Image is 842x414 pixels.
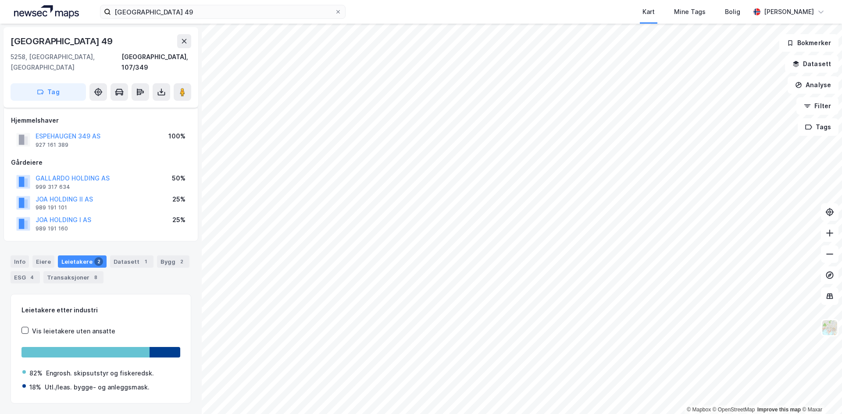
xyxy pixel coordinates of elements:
img: logo.a4113a55bc3d86da70a041830d287a7e.svg [14,5,79,18]
button: Tag [11,83,86,101]
div: 999 317 634 [36,184,70,191]
div: 1 [141,257,150,266]
div: Gårdeiere [11,157,191,168]
button: Analyse [788,76,838,94]
div: ESG [11,271,40,283]
div: 25% [172,194,186,205]
div: Datasett [110,255,153,268]
button: Filter [796,97,838,115]
input: Søk på adresse, matrikkel, gårdeiere, leietakere eller personer [111,5,335,18]
div: 50% [172,173,186,184]
div: Leietakere etter industri [21,305,180,315]
div: Utl./leas. bygge- og anleggsmask. [45,382,150,393]
div: Bygg [157,255,189,268]
div: Vis leietakere uten ansatte [32,326,115,336]
iframe: Chat Widget [798,372,842,414]
div: 2 [177,257,186,266]
div: 4 [28,273,36,282]
div: 5258, [GEOGRAPHIC_DATA], [GEOGRAPHIC_DATA] [11,52,121,73]
div: 2 [94,257,103,266]
a: Improve this map [757,407,801,413]
div: Mine Tags [674,7,706,17]
button: Datasett [785,55,838,73]
div: Kart [642,7,655,17]
div: 8 [91,273,100,282]
div: 989 191 160 [36,225,68,232]
div: 927 161 389 [36,142,68,149]
div: 25% [172,215,186,225]
div: 989 191 101 [36,204,67,211]
div: Hjemmelshaver [11,115,191,126]
div: [PERSON_NAME] [764,7,814,17]
div: Leietakere [58,255,107,268]
div: Engrosh. skipsutstyr og fiskeredsk. [46,368,154,379]
button: Tags [798,118,838,136]
a: Mapbox [687,407,711,413]
button: Bokmerker [779,34,838,52]
div: [GEOGRAPHIC_DATA], 107/349 [121,52,191,73]
div: 18% [29,382,41,393]
div: Transaksjoner [43,271,103,283]
div: 100% [168,131,186,142]
div: 82% [29,368,43,379]
a: OpenStreetMap [713,407,755,413]
div: [GEOGRAPHIC_DATA] 49 [11,34,114,48]
img: Z [821,319,838,336]
div: Eiere [32,255,54,268]
div: Info [11,255,29,268]
div: Bolig [725,7,740,17]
